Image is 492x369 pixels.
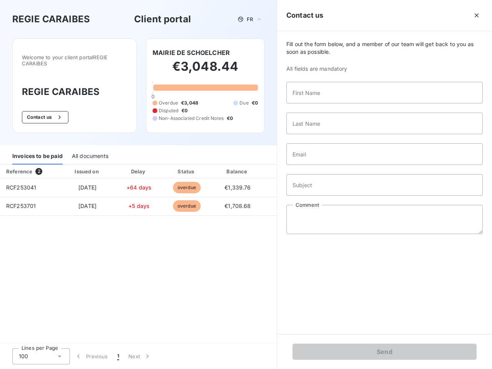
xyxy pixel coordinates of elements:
[159,107,178,114] span: Disputed
[286,143,483,165] input: placeholder
[6,203,36,209] span: RCF253701
[173,182,201,193] span: overdue
[70,348,113,364] button: Previous
[266,168,304,175] div: PDF
[153,48,230,57] h6: MAIRIE DE SCHOELCHER
[6,184,36,191] span: RCF253041
[117,168,161,175] div: Delay
[159,115,224,122] span: Non-Associated Credit Notes
[128,203,150,209] span: +5 days
[239,100,248,106] span: Due
[181,100,198,106] span: €3,048
[6,168,32,175] div: Reference
[213,168,263,175] div: Balance
[164,168,209,175] div: Status
[12,148,63,165] div: Invoices to be paid
[124,348,156,364] button: Next
[247,16,253,22] span: FR
[151,93,155,100] span: 0
[72,148,108,165] div: All documents
[159,100,178,106] span: Overdue
[78,203,96,209] span: [DATE]
[224,184,251,191] span: €1,339.76
[286,82,483,103] input: placeholder
[224,203,251,209] span: €1,708.68
[286,113,483,134] input: placeholder
[78,184,96,191] span: [DATE]
[61,168,114,175] div: Issued on
[22,85,127,99] h3: REGIE CARAIBES
[12,12,90,26] h3: REGIE CARAIBES
[173,200,201,212] span: overdue
[286,174,483,196] input: placeholder
[252,100,258,106] span: €0
[19,352,28,360] span: 100
[286,65,483,73] span: All fields are mandatory
[286,40,483,56] span: Fill out the form below, and a member of our team will get back to you as soon as possible.
[113,348,124,364] button: 1
[35,168,42,175] span: 2
[153,59,258,82] h2: €3,048.44
[22,111,68,123] button: Contact us
[293,344,477,360] button: Send
[227,115,233,122] span: €0
[126,184,151,191] span: +64 days
[134,12,191,26] h3: Client portal
[286,10,324,21] h5: Contact us
[181,107,188,114] span: €0
[117,352,119,360] span: 1
[22,54,127,66] span: Welcome to your client portal REGIE CARAIBES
